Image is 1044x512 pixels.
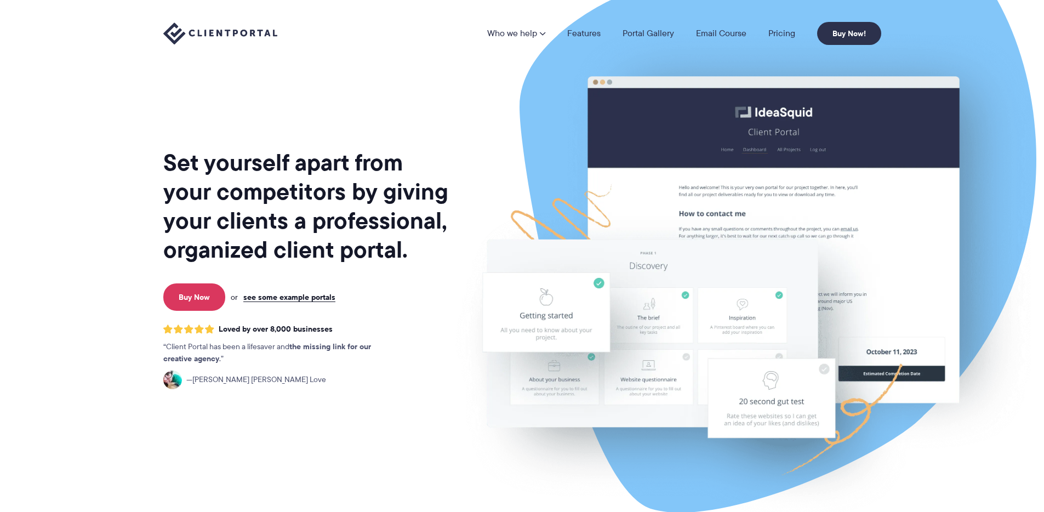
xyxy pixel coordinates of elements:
span: [PERSON_NAME] [PERSON_NAME] Love [186,374,326,386]
h1: Set yourself apart from your competitors by giving your clients a professional, organized client ... [163,148,450,264]
a: Who we help [487,29,545,38]
a: Pricing [768,29,795,38]
a: see some example portals [243,292,335,302]
p: Client Portal has been a lifesaver and . [163,341,393,365]
a: Email Course [696,29,746,38]
a: Buy Now! [817,22,881,45]
a: Portal Gallery [623,29,674,38]
a: Features [567,29,601,38]
span: or [231,292,238,302]
strong: the missing link for our creative agency [163,340,371,365]
a: Buy Now [163,283,225,311]
span: Loved by over 8,000 businesses [219,325,333,334]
